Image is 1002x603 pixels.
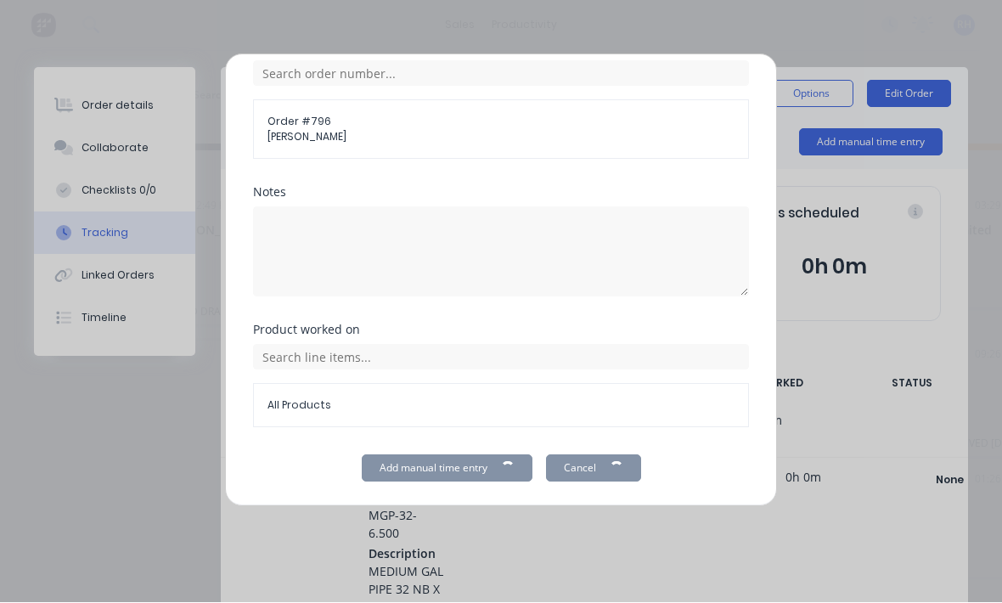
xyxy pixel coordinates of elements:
span: All Products [267,398,735,414]
div: Notes [253,187,749,199]
div: Product worked on [253,324,749,336]
button: Cancel [546,455,641,482]
span: [PERSON_NAME] [267,130,735,145]
input: Search order number... [253,61,749,87]
input: Search line items... [253,345,749,370]
button: Add manual time entry [362,455,532,482]
span: Order # 796 [267,115,735,130]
